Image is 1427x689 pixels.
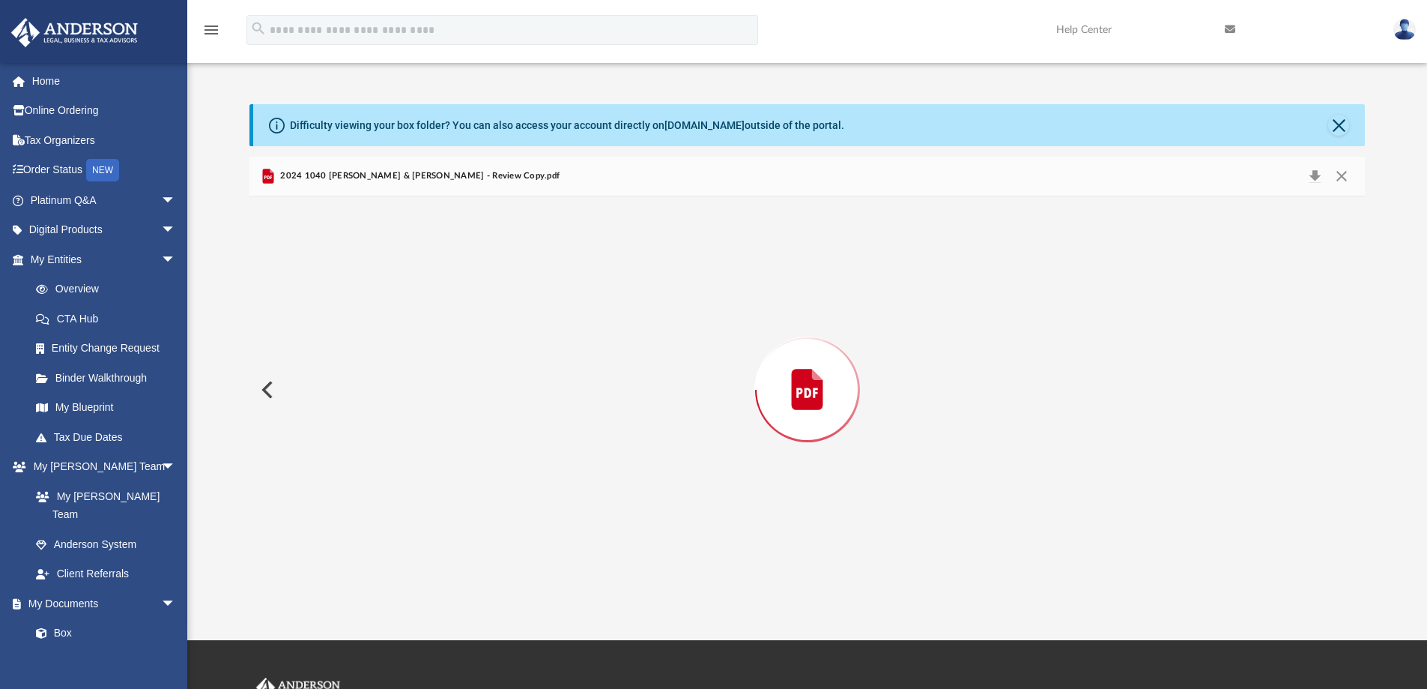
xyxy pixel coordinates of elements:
span: arrow_drop_down [161,185,191,216]
a: Anderson System [21,529,191,559]
button: Previous File [249,369,282,411]
a: My Documentsarrow_drop_down [10,589,191,619]
a: My Entitiesarrow_drop_down [10,244,199,274]
button: Download [1301,166,1328,187]
a: My [PERSON_NAME] Teamarrow_drop_down [10,452,191,482]
a: menu [202,28,220,39]
a: Home [10,66,199,96]
a: Order StatusNEW [10,155,199,186]
span: 2024 1040 [PERSON_NAME] & [PERSON_NAME] - Review Copy.pdf [277,169,560,183]
a: Entity Change Request [21,334,199,364]
span: arrow_drop_down [161,215,191,246]
img: User Pic [1393,19,1416,40]
a: Binder Walkthrough [21,363,199,393]
a: Client Referrals [21,559,191,589]
a: Platinum Q&Aarrow_drop_down [10,185,199,215]
a: My [PERSON_NAME] Team [21,481,184,529]
i: search [250,20,267,37]
div: Preview [249,157,1366,583]
img: Anderson Advisors Platinum Portal [7,18,142,47]
button: Close [1328,166,1355,187]
a: Online Ordering [10,96,199,126]
a: [DOMAIN_NAME] [664,119,745,131]
span: arrow_drop_down [161,244,191,275]
span: arrow_drop_down [161,452,191,483]
a: Tax Organizers [10,125,199,155]
a: Overview [21,274,199,304]
span: arrow_drop_down [161,589,191,619]
a: Digital Productsarrow_drop_down [10,215,199,245]
a: My Blueprint [21,393,191,423]
div: NEW [86,159,119,181]
i: menu [202,21,220,39]
a: Tax Due Dates [21,422,199,452]
a: Box [21,619,184,649]
a: CTA Hub [21,304,199,334]
button: Close [1328,115,1349,136]
div: Difficulty viewing your box folder? You can also access your account directly on outside of the p... [290,118,844,133]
